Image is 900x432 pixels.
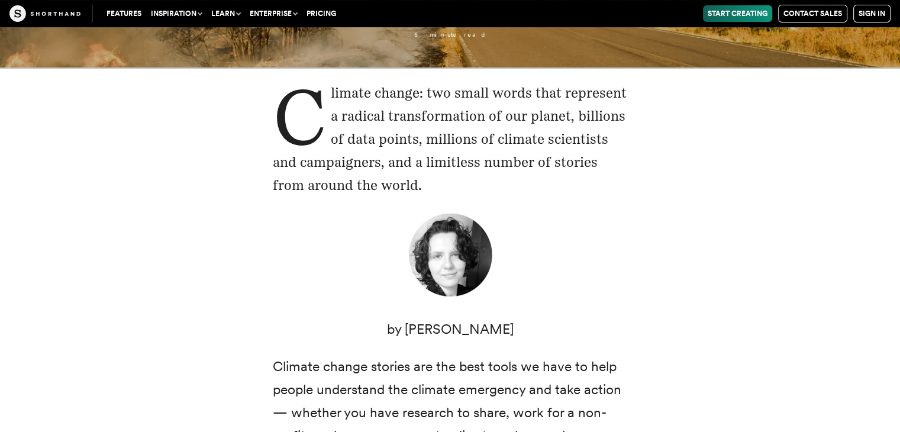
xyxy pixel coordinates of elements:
[245,5,302,22] button: Enterprise
[273,318,628,341] p: by [PERSON_NAME]
[215,31,685,38] p: 6 minute read
[146,5,207,22] button: Inspiration
[207,5,245,22] button: Learn
[9,5,80,22] img: The Craft
[703,5,772,22] a: Start Creating
[853,5,891,22] a: Sign in
[102,5,146,22] a: Features
[273,82,628,197] p: Climate change: two small words that represent a radical transformation of our planet, billions o...
[302,5,341,22] a: Pricing
[778,5,847,22] a: Contact Sales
